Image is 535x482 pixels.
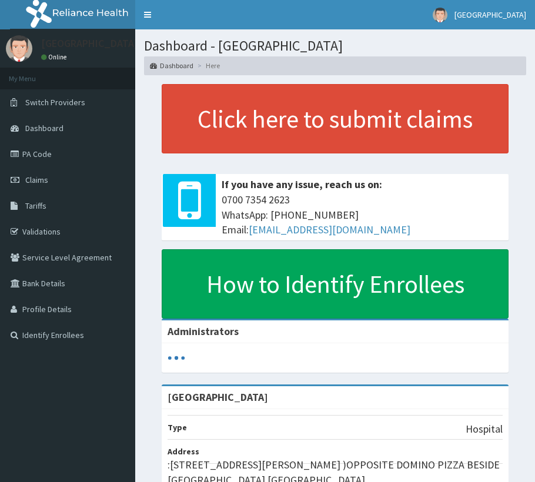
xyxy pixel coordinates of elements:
h1: Dashboard - [GEOGRAPHIC_DATA] [144,38,526,53]
span: Switch Providers [25,97,85,108]
a: Dashboard [150,61,193,71]
strong: [GEOGRAPHIC_DATA] [168,390,268,404]
p: Hospital [466,421,503,437]
a: Click here to submit claims [162,84,509,153]
svg: audio-loading [168,349,185,367]
b: Address [168,446,199,457]
span: Claims [25,175,48,185]
span: Dashboard [25,123,63,133]
a: [EMAIL_ADDRESS][DOMAIN_NAME] [249,223,410,236]
li: Here [195,61,220,71]
a: How to Identify Enrollees [162,249,509,319]
b: Administrators [168,324,239,338]
b: If you have any issue, reach us on: [222,178,382,191]
span: [GEOGRAPHIC_DATA] [454,9,526,20]
span: 0700 7354 2623 WhatsApp: [PHONE_NUMBER] Email: [222,192,503,237]
p: [GEOGRAPHIC_DATA] [41,38,138,49]
img: User Image [6,35,32,62]
a: Online [41,53,69,61]
b: Type [168,422,187,433]
span: Tariffs [25,200,46,211]
img: User Image [433,8,447,22]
